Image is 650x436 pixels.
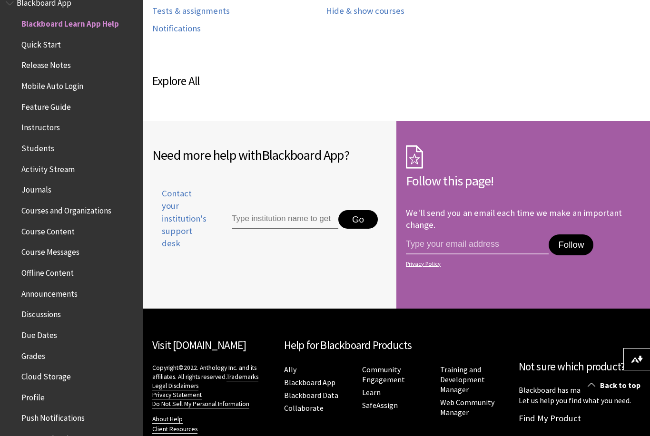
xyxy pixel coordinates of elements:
span: Push Notifications [21,410,85,423]
a: Privacy Statement [152,391,202,399]
span: Offline Content [21,265,74,278]
button: Go [338,210,378,229]
span: Discussions [21,306,61,319]
a: Web Community Manager [440,397,494,417]
span: Mobile Auto Login [21,78,83,91]
a: Privacy Policy [406,261,638,267]
a: Collaborate [284,403,324,413]
input: email address [406,234,549,254]
h2: Need more help with ? [152,145,387,165]
span: Course Messages [21,244,79,257]
a: Client Resources [152,425,197,434]
a: Trademarks [227,373,258,381]
h2: Not sure which product? [519,358,641,375]
span: Cloud Storage [21,368,71,381]
span: Grades [21,348,45,361]
p: Blackboard has many products. Let us help you find what you need. [519,385,641,406]
a: Blackboard App [284,378,335,388]
a: Find My Product [519,413,581,424]
img: Subscription Icon [406,145,423,169]
button: Follow [549,234,593,255]
span: Journals [21,182,51,195]
h2: Follow this page! [406,171,640,191]
a: Tests & assignments [152,6,230,17]
span: Due Dates [21,327,57,340]
span: Course Content [21,223,75,236]
a: Do Not Sell My Personal Information [152,400,249,408]
span: Students [21,140,54,153]
span: Blackboard Learn App Help [21,16,119,29]
a: Hide & show courses [326,6,404,17]
a: Training and Development Manager [440,365,485,395]
span: Quick Start [21,37,61,49]
p: We'll send you an email each time we make an important change. [406,207,622,230]
a: Notifications [152,23,201,34]
span: Blackboard App [262,146,344,164]
a: Contact your institution's support desk [152,187,210,261]
span: Feature Guide [21,99,71,112]
p: Copyright©2022. Anthology Inc. and its affiliates. All rights reserved. [152,363,275,408]
a: SafeAssign [362,400,398,410]
a: Learn [362,388,381,397]
a: About Help [152,415,183,424]
span: Profile [21,389,45,402]
a: Blackboard Data [284,390,338,400]
h2: Help for Blackboard Products [284,337,509,354]
a: Community Engagement [362,365,405,385]
span: Announcements [21,286,78,299]
a: Visit [DOMAIN_NAME] [152,338,246,352]
h3: Explore All [152,72,500,90]
span: Activity Stream [21,161,75,174]
span: Instructors [21,120,60,133]
span: Contact your institution's support desk [152,187,210,250]
span: Courses and Organizations [21,203,111,215]
a: Back to top [581,377,650,394]
input: Type institution name to get support [232,210,338,229]
a: Ally [284,365,296,375]
span: Release Notes [21,58,71,70]
a: Legal Disclaimers [152,382,198,390]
